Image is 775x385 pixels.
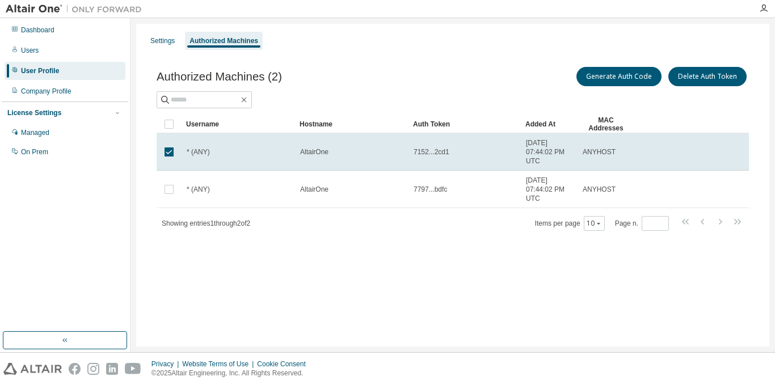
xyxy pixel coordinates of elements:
[587,219,602,228] button: 10
[150,36,175,45] div: Settings
[300,115,404,133] div: Hostname
[21,46,39,55] div: Users
[526,138,572,166] span: [DATE] 07:44:02 PM UTC
[525,115,573,133] div: Added At
[583,147,616,156] span: ANYHOST
[125,363,141,375] img: youtube.svg
[87,363,99,375] img: instagram.svg
[414,185,447,194] span: 7797...bdfc
[187,147,210,156] span: * (ANY)
[162,219,250,227] span: Showing entries 1 through 2 of 2
[526,176,572,203] span: [DATE] 07:44:02 PM UTC
[668,67,747,86] button: Delete Auth Token
[413,115,516,133] div: Auth Token
[21,87,71,96] div: Company Profile
[300,147,328,156] span: AltairOne
[21,147,48,156] div: On Prem
[69,363,81,375] img: facebook.svg
[7,108,61,117] div: License Settings
[187,185,210,194] span: * (ANY)
[615,216,669,231] span: Page n.
[21,128,49,137] div: Managed
[106,363,118,375] img: linkedin.svg
[3,363,62,375] img: altair_logo.svg
[21,66,59,75] div: User Profile
[21,26,54,35] div: Dashboard
[300,185,328,194] span: AltairOne
[186,115,290,133] div: Username
[576,67,662,86] button: Generate Auth Code
[182,359,257,369] div: Website Terms of Use
[257,359,312,369] div: Cookie Consent
[6,3,148,15] img: Altair One
[583,185,616,194] span: ANYHOST
[151,369,313,378] p: © 2025 Altair Engineering, Inc. All Rights Reserved.
[157,70,282,83] span: Authorized Machines (2)
[414,147,449,156] span: 7152...2cd1
[535,216,605,231] span: Items per page
[582,115,630,133] div: MAC Addresses
[189,36,258,45] div: Authorized Machines
[151,359,182,369] div: Privacy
